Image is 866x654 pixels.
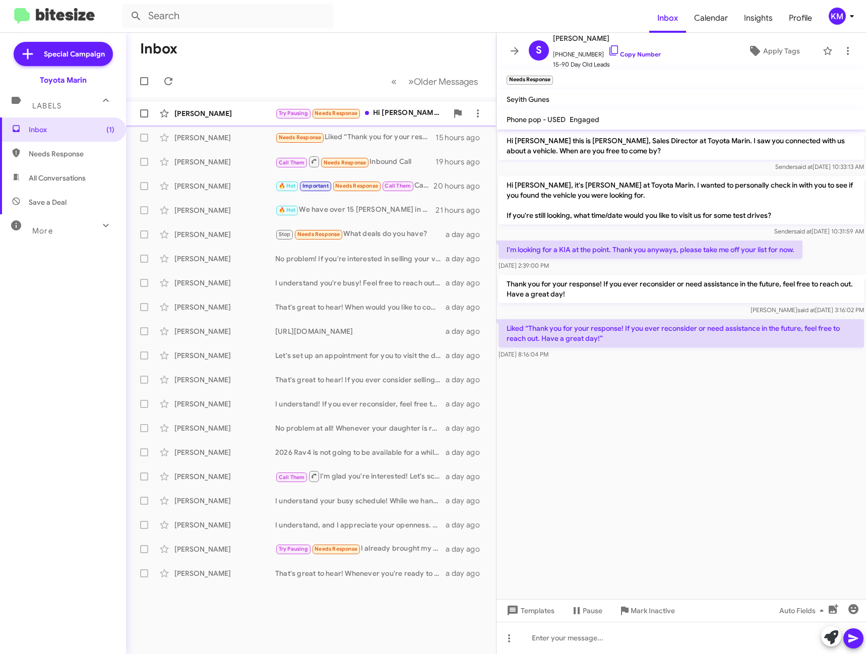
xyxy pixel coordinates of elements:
div: [PERSON_NAME] [174,375,275,385]
div: a day ago [446,302,488,312]
div: a day ago [446,423,488,433]
span: Pause [583,602,602,620]
div: I understand you're busy! Feel free to reach out whenever you're available, and we can set up a t... [275,278,446,288]
span: Sender [DATE] 10:33:13 AM [775,163,864,170]
span: Try Pausing [279,546,308,552]
div: [PERSON_NAME] [174,471,275,482]
div: Hi [PERSON_NAME]! I'm out of town on business and would not be available until October. I'll reac... [275,107,448,119]
span: Special Campaign [44,49,105,59]
a: Insights [736,4,781,33]
div: 20 hours ago [434,181,488,191]
span: Try Pausing [279,110,308,116]
p: Thank you for your response! If you ever reconsider or need assistance in the future, feel free t... [499,275,864,303]
div: [PERSON_NAME] [174,108,275,118]
div: KM [829,8,846,25]
a: Calendar [686,4,736,33]
div: [PERSON_NAME] [174,326,275,336]
span: said at [797,306,815,314]
div: [PERSON_NAME] [174,544,275,554]
span: Inbox [649,4,686,33]
span: Needs Response [315,110,357,116]
input: Search [122,4,334,28]
div: That's great to hear! Whenever you're ready to discuss selling your Rav4, let us know. It would b... [275,568,446,578]
span: Seyith Gunes [507,95,549,104]
span: Mark Inactive [631,602,675,620]
div: a day ago [446,350,488,361]
span: [PERSON_NAME] [DATE] 3:16:02 PM [751,306,864,314]
div: a day ago [446,447,488,457]
div: 15 hours ago [436,133,488,143]
span: Auto Fields [779,602,828,620]
div: No problem at all! Whenever your daughter is ready to sell her car, feel free to reach out. We're... [275,423,446,433]
div: That's great to hear! When would you like to come in and explore our selections? We have a variet... [275,302,446,312]
p: Hi [PERSON_NAME] this is [PERSON_NAME], Sales Director at Toyota Marin. I saw you connected with ... [499,132,864,160]
span: Inbox [29,125,114,135]
span: S [536,42,542,58]
span: 🔥 Hot [279,183,296,189]
span: Call Them [385,183,411,189]
p: I'm looking for a KIA at the point. Thank you anyways, please take me off your list for now. [499,241,802,259]
div: a day ago [446,568,488,578]
span: said at [795,163,813,170]
span: « [391,75,397,88]
div: I already brought my car. Maybe next time when I need another one, I will call you again. [275,543,446,555]
div: [PERSON_NAME] [174,205,275,215]
div: I understand your busy schedule! While we handle financing in person, I can help you book an appo... [275,496,446,506]
div: [PERSON_NAME] [174,520,275,530]
div: No problem! If you're interested in selling your vehicle instead, let me know when you'd like to ... [275,254,446,264]
nav: Page navigation example [386,71,484,92]
button: Auto Fields [771,602,836,620]
a: Copy Number [608,50,661,58]
div: a day ago [446,399,488,409]
span: [PERSON_NAME] [553,32,661,44]
span: Sender [DATE] 10:31:59 AM [774,227,864,235]
div: Call me, and I'll be there [275,180,434,192]
div: [URL][DOMAIN_NAME] [275,326,446,336]
span: Older Messages [414,76,478,87]
div: 2026 Rav4 is not going to be available for a while. Would be open to a great deal on a 2025 model? [275,447,446,457]
div: [PERSON_NAME] [174,133,275,143]
span: 🔥 Hot [279,207,296,213]
span: [DATE] 2:39:00 PM [499,262,549,269]
div: [PERSON_NAME] [174,229,275,240]
span: More [32,226,53,235]
span: Important [302,183,329,189]
div: [PERSON_NAME] [174,157,275,167]
span: Needs Response [29,149,114,159]
span: Needs Response [315,546,357,552]
div: a day ago [446,229,488,240]
div: 21 hours ago [436,205,488,215]
p: Hi [PERSON_NAME], it's [PERSON_NAME] at Toyota Marin. I wanted to personally check in with you to... [499,176,864,224]
div: a day ago [446,375,488,385]
span: 15-90 Day Old Leads [553,60,661,70]
span: [DATE] 8:16:04 PM [499,350,548,358]
span: Call Them [279,474,305,481]
div: I understand! If you ever reconsider, feel free to reach out. We’d love to help you find the righ... [275,399,446,409]
span: [PHONE_NUMBER] [553,44,661,60]
div: [PERSON_NAME] [174,423,275,433]
div: What deals do you have? [275,228,446,240]
button: Previous [385,71,403,92]
button: Templates [497,602,563,620]
small: Needs Response [507,76,553,85]
span: Labels [32,101,61,110]
span: Apply Tags [763,42,800,60]
div: [PERSON_NAME] [174,496,275,506]
div: [PERSON_NAME] [174,254,275,264]
div: Liked “Thank you for your response! If you ever reconsider or need assistance in the future, feel... [275,132,436,143]
div: a day ago [446,544,488,554]
span: said at [794,227,812,235]
div: [PERSON_NAME] [174,447,275,457]
a: Profile [781,4,820,33]
span: All Conversations [29,173,86,183]
div: [PERSON_NAME] [174,302,275,312]
button: Apply Tags [730,42,818,60]
button: KM [820,8,855,25]
div: [PERSON_NAME] [174,399,275,409]
span: Needs Response [324,159,366,166]
div: a day ago [446,254,488,264]
div: a day ago [446,520,488,530]
div: a day ago [446,326,488,336]
div: We have over 15 [PERSON_NAME] in stock! Anything from $7000 to $30000 plus! Including 2019 Camry ... [275,204,436,216]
